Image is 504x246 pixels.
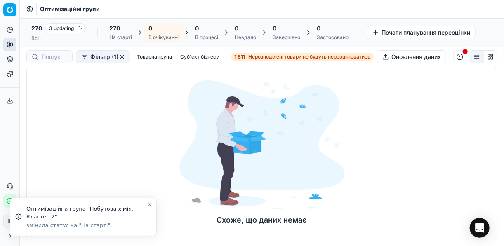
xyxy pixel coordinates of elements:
[148,34,179,41] div: В очікуванні
[76,50,130,63] button: Фільтр (1)
[179,214,344,226] div: Схоже, що даних немає
[26,222,146,229] div: змінила статус на "На старті".
[4,215,16,227] span: IL
[273,34,300,41] div: Завершено
[317,24,320,33] span: 0
[40,5,100,13] span: Оптимізаційні групи
[134,52,175,62] button: Товарна група
[148,24,152,33] span: 0
[470,218,490,238] div: Open Intercom Messenger
[235,24,238,33] span: 0
[195,24,199,33] span: 0
[42,53,67,61] input: Пошук
[248,54,370,60] span: Нерозподілені товари не будуть переоцінюватись
[40,5,100,13] nav: breadcrumb
[317,34,349,41] div: Застосовано
[31,35,86,42] div: Всі
[26,205,146,221] div: Оптимізаційна група "Побутова хімія, Кластер 2"
[377,50,446,63] button: Оновлення даних
[235,34,256,41] div: Невдало
[195,34,218,41] div: В процесі
[45,23,86,33] span: 3 updating
[3,215,16,228] button: IL
[109,24,120,33] span: 270
[231,53,374,61] a: 1 811Нерозподілені товари не будуть переоцінюватись
[367,26,476,39] button: Почати планування переоцінки
[234,54,245,60] strong: 1 811
[109,34,132,41] div: На старті
[145,200,155,210] button: Close toast
[273,24,276,33] span: 0
[177,52,222,62] button: Суб'єкт бізнесу
[31,24,42,33] span: 270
